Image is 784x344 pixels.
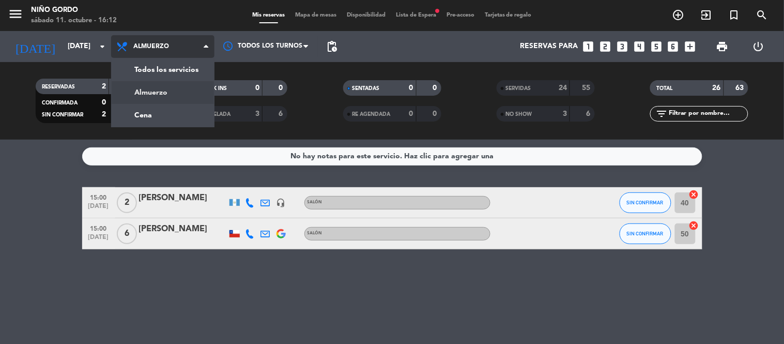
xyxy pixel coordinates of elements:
[620,192,671,213] button: SIN CONFIRMAR
[308,200,322,204] span: SALÓN
[102,111,106,118] strong: 2
[713,84,721,92] strong: 26
[112,58,214,81] a: Todos los servicios
[290,151,494,162] div: No hay notas para este servicio. Haz clic para agregar una
[633,40,646,53] i: looks_4
[650,40,663,53] i: looks_5
[86,191,112,203] span: 15:00
[433,110,439,117] strong: 0
[434,8,440,14] span: fiber_manual_record
[42,112,83,117] span: SIN CONFIRMAR
[112,104,214,127] a: Cena
[689,220,699,231] i: cancel
[441,12,480,18] span: Pre-acceso
[728,9,741,21] i: turned_in_not
[655,108,668,120] i: filter_list
[31,16,117,26] div: sábado 11. octubre - 16:12
[42,84,75,89] span: RESERVADAS
[276,198,286,207] i: headset_mic
[247,12,290,18] span: Mis reservas
[86,203,112,215] span: [DATE]
[290,12,342,18] span: Mapa de mesas
[752,40,764,53] i: power_settings_new
[352,112,391,117] span: RE AGENDADA
[279,84,285,92] strong: 0
[409,110,413,117] strong: 0
[279,110,285,117] strong: 6
[133,43,169,50] span: Almuerzo
[86,234,112,246] span: [DATE]
[433,84,439,92] strong: 0
[102,83,106,90] strong: 2
[716,40,729,53] span: print
[96,40,109,53] i: arrow_drop_down
[102,99,106,106] strong: 0
[308,231,322,235] span: SALÓN
[520,42,578,51] span: Reservas para
[700,9,713,21] i: exit_to_app
[326,40,338,53] span: pending_actions
[31,5,117,16] div: Niño Gordo
[276,229,286,238] img: google-logo.png
[667,40,680,53] i: looks_6
[736,84,746,92] strong: 63
[559,84,567,92] strong: 24
[668,108,748,119] input: Filtrar por nombre...
[627,200,664,205] span: SIN CONFIRMAR
[8,6,23,25] button: menu
[689,189,699,200] i: cancel
[42,100,78,106] span: CONFIRMADA
[684,40,697,53] i: add_box
[581,40,595,53] i: looks_one
[352,86,380,91] span: SENTADAS
[563,110,567,117] strong: 3
[672,9,685,21] i: add_circle_outline
[86,222,112,234] span: 15:00
[582,84,592,92] strong: 55
[620,223,671,244] button: SIN CONFIRMAR
[598,40,612,53] i: looks_two
[139,191,227,205] div: [PERSON_NAME]
[139,222,227,236] div: [PERSON_NAME]
[117,223,137,244] span: 6
[480,12,537,18] span: Tarjetas de regalo
[627,231,664,236] span: SIN CONFIRMAR
[656,86,672,91] span: TOTAL
[391,12,441,18] span: Lista de Espera
[255,84,259,92] strong: 0
[117,192,137,213] span: 2
[8,6,23,22] i: menu
[198,112,230,117] span: CANCELADA
[506,112,532,117] span: NO SHOW
[756,9,768,21] i: search
[741,31,776,62] div: LOG OUT
[112,81,214,104] a: Almuerzo
[409,84,413,92] strong: 0
[255,110,259,117] strong: 3
[8,35,63,58] i: [DATE]
[586,110,592,117] strong: 6
[616,40,629,53] i: looks_3
[506,86,531,91] span: SERVIDAS
[342,12,391,18] span: Disponibilidad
